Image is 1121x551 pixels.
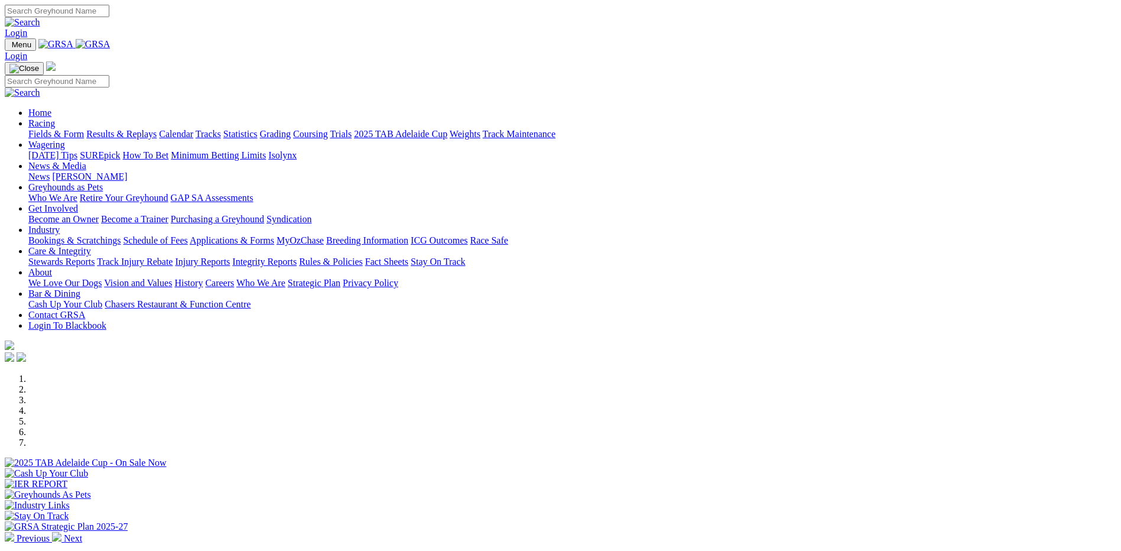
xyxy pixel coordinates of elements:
[28,289,80,299] a: Bar & Dining
[5,479,67,490] img: IER REPORT
[28,214,99,224] a: Become an Owner
[28,171,50,181] a: News
[354,129,447,139] a: 2025 TAB Adelaide Cup
[38,39,73,50] img: GRSA
[28,214,1116,225] div: Get Involved
[105,299,251,309] a: Chasers Restaurant & Function Centre
[52,533,82,543] a: Next
[299,257,363,267] a: Rules & Policies
[28,161,86,171] a: News & Media
[76,39,111,50] img: GRSA
[17,533,50,543] span: Previous
[190,235,274,245] a: Applications & Forms
[28,299,1116,310] div: Bar & Dining
[28,193,1116,203] div: Greyhounds as Pets
[28,108,51,118] a: Home
[28,257,1116,267] div: Care & Integrity
[5,87,40,98] img: Search
[28,203,78,213] a: Get Involved
[5,341,14,350] img: logo-grsa-white.png
[205,278,234,288] a: Careers
[28,299,102,309] a: Cash Up Your Club
[365,257,408,267] a: Fact Sheets
[104,278,172,288] a: Vision and Values
[236,278,285,288] a: Who We Are
[326,235,408,245] a: Breeding Information
[86,129,157,139] a: Results & Replays
[411,235,467,245] a: ICG Outcomes
[159,129,193,139] a: Calendar
[28,129,1116,140] div: Racing
[268,150,297,160] a: Isolynx
[171,193,254,203] a: GAP SA Assessments
[174,278,203,288] a: History
[5,532,14,542] img: chevron-left-pager-white.svg
[28,257,95,267] a: Stewards Reports
[28,320,106,330] a: Login To Blackbook
[64,533,82,543] span: Next
[196,129,221,139] a: Tracks
[28,150,1116,161] div: Wagering
[5,500,70,511] img: Industry Links
[28,182,103,192] a: Greyhounds as Pets
[171,214,264,224] a: Purchasing a Greyhound
[232,257,297,267] a: Integrity Reports
[260,129,291,139] a: Grading
[28,246,91,256] a: Care & Integrity
[28,193,77,203] a: Who We Are
[123,235,187,245] a: Schedule of Fees
[5,533,52,543] a: Previous
[267,214,311,224] a: Syndication
[28,235,121,245] a: Bookings & Scratchings
[5,62,44,75] button: Toggle navigation
[5,352,14,362] img: facebook.svg
[28,278,1116,289] div: About
[28,150,77,160] a: [DATE] Tips
[5,51,27,61] a: Login
[5,28,27,38] a: Login
[293,129,328,139] a: Coursing
[12,40,31,49] span: Menu
[46,61,56,71] img: logo-grsa-white.png
[5,17,40,28] img: Search
[123,150,169,160] a: How To Bet
[28,140,65,150] a: Wagering
[28,118,55,128] a: Racing
[9,64,39,73] img: Close
[28,278,102,288] a: We Love Our Dogs
[5,458,167,468] img: 2025 TAB Adelaide Cup - On Sale Now
[97,257,173,267] a: Track Injury Rebate
[28,235,1116,246] div: Industry
[101,214,168,224] a: Become a Trainer
[28,129,84,139] a: Fields & Form
[5,468,88,479] img: Cash Up Your Club
[80,150,120,160] a: SUREpick
[343,278,398,288] a: Privacy Policy
[470,235,508,245] a: Race Safe
[330,129,352,139] a: Trials
[175,257,230,267] a: Injury Reports
[52,171,127,181] a: [PERSON_NAME]
[28,267,52,277] a: About
[28,310,85,320] a: Contact GRSA
[5,490,91,500] img: Greyhounds As Pets
[28,171,1116,182] div: News & Media
[483,129,555,139] a: Track Maintenance
[411,257,465,267] a: Stay On Track
[450,129,480,139] a: Weights
[5,75,109,87] input: Search
[52,532,61,542] img: chevron-right-pager-white.svg
[171,150,266,160] a: Minimum Betting Limits
[80,193,168,203] a: Retire Your Greyhound
[5,521,128,532] img: GRSA Strategic Plan 2025-27
[277,235,324,245] a: MyOzChase
[5,38,36,51] button: Toggle navigation
[5,5,109,17] input: Search
[28,225,60,235] a: Industry
[5,511,69,521] img: Stay On Track
[17,352,26,362] img: twitter.svg
[288,278,340,288] a: Strategic Plan
[223,129,258,139] a: Statistics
